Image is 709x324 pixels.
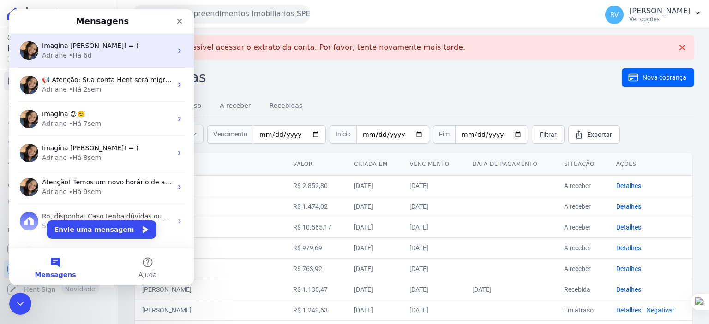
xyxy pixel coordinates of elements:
div: Plataformas [7,225,110,236]
td: Em atraso [557,300,608,320]
td: A receber [557,175,608,196]
td: R$ 1.249,63 [286,300,347,320]
iframe: Intercom live chat [9,293,31,315]
div: Adriane [33,110,58,119]
a: Detalhes [616,182,641,189]
button: Smart Ape Empreendimentos Imobiliarios SPE LTDA [133,5,310,23]
th: Ações [609,153,692,176]
button: RV [PERSON_NAME] Ver opções [598,2,709,28]
td: [DATE] [402,175,465,196]
p: [PERSON_NAME] [629,6,691,16]
span: [DATE] 08:43 [7,55,99,63]
td: [PERSON_NAME] [135,217,286,237]
span: Nova cobrança [643,73,686,82]
td: [DATE] [402,258,465,279]
a: Recebíveis [4,240,114,258]
td: [PERSON_NAME] [135,237,286,258]
img: Profile image for Adriane [11,32,29,51]
a: Clientes [4,173,114,192]
img: Profile image for Adriane [11,100,29,119]
td: [DATE] [347,258,402,279]
td: [DATE] [402,279,465,300]
h2: Cobranças [133,67,622,88]
a: Detalhes [616,286,641,293]
td: [PERSON_NAME] [135,279,286,300]
a: Pagamentos [4,133,114,151]
td: [PERSON_NAME] [135,258,286,279]
img: Profile image for Suporte [11,203,29,221]
td: A receber [557,237,608,258]
td: R$ 979,69 [286,237,347,258]
a: Nova transferência [4,112,114,131]
span: Ro, disponha. Caso tenha dúvidas ou precise de mais informações, estou a disposição! 😊 [33,203,323,211]
iframe: Intercom live chat [9,9,194,285]
a: Detalhes [616,265,641,272]
div: Adriane [33,41,58,51]
a: Negativação [4,194,114,212]
a: Detalhes [616,224,641,231]
td: R$ 10.565,17 [286,217,347,237]
span: Exportar [587,130,612,139]
div: Adriane [33,178,58,188]
span: Início [330,125,356,144]
td: A receber [557,196,608,217]
th: Cliente [135,153,286,176]
th: Valor [286,153,347,176]
span: Ajuda [129,262,148,269]
button: Ajuda [92,239,185,276]
td: [DATE] [347,196,402,217]
span: Imagina [PERSON_NAME]! = ) [33,33,129,40]
a: Cobranças [4,72,114,90]
span: Vencimento [207,125,253,144]
a: A receber [218,94,253,118]
a: Extrato [4,92,114,111]
img: Profile image for Adriane [11,169,29,187]
img: Profile image for Adriane [11,66,29,85]
th: Criada em [347,153,402,176]
td: Recebida [557,279,608,300]
p: Ver opções [629,16,691,23]
a: Negativar [646,306,674,314]
a: Filtrar [532,125,565,144]
td: A receber [557,258,608,279]
div: • Há 7sem [60,110,92,119]
a: Exportar [568,125,620,144]
td: [DATE] [347,279,402,300]
td: [DATE] [347,237,402,258]
td: [DATE] [347,300,402,320]
td: [DATE] [347,175,402,196]
th: Vencimento [402,153,465,176]
td: [DATE] [347,217,402,237]
td: [PERSON_NAME] [135,175,286,196]
span: Imagina [PERSON_NAME]! = ) [33,135,129,142]
div: Suporte [33,212,58,222]
a: Nova cobrança [622,68,694,87]
td: R$ 1.135,47 [286,279,347,300]
td: R$ 2.852,80 [286,175,347,196]
td: A receber [557,217,608,237]
span: Mensagens [26,262,67,269]
a: Detalhes [616,244,641,252]
td: [DATE] [402,196,465,217]
th: Data de pagamento [465,153,557,176]
p: Não foi possível acessar o extrato da conta. Por favor, tente novamente mais tarde. [155,43,465,52]
td: [DATE] [402,237,465,258]
img: Profile image for Adriane [11,135,29,153]
div: Adriane [33,144,58,153]
td: [DATE] [402,217,465,237]
span: Imagina 😉☺️ [33,101,76,108]
div: • Há 6d [60,41,83,51]
button: Envie uma mensagem [38,211,147,230]
span: Imagina! ☺️ [33,237,72,245]
td: R$ 1.474,02 [286,196,347,217]
a: Conta Hent Novidade [4,260,114,278]
div: • Há 9sem [60,178,92,188]
div: • Há 2sem [60,76,92,85]
a: Detalhes [616,306,641,314]
div: Adriane [33,76,58,85]
th: Situação [557,153,608,176]
span: RV [610,12,619,18]
span: Saldo atual [7,33,99,42]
